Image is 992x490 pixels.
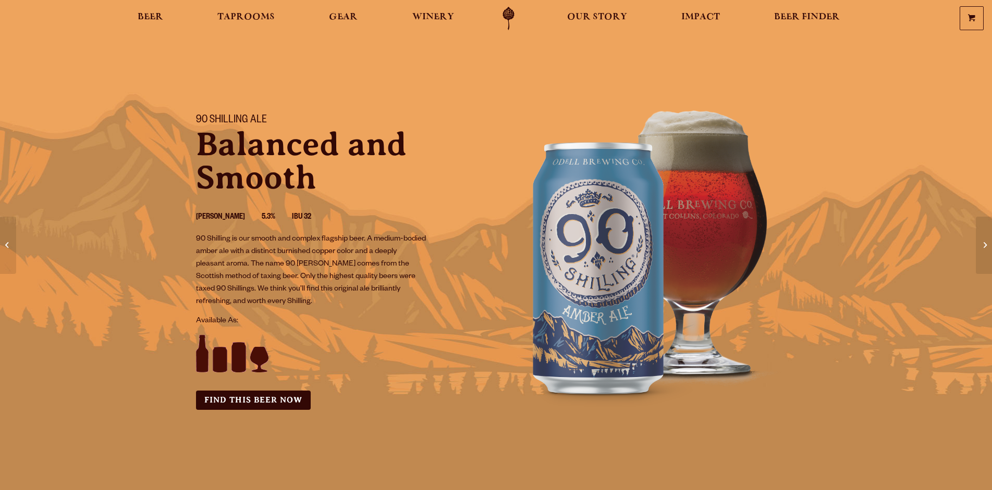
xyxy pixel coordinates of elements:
[675,7,727,30] a: Impact
[406,7,461,30] a: Winery
[196,233,426,308] p: 90 Shilling is our smooth and complex flagship beer. A medium-bodied amber ale with a distinct bu...
[329,13,358,21] span: Gear
[560,7,634,30] a: Our Story
[196,315,484,328] p: Available As:
[322,7,364,30] a: Gear
[489,7,528,30] a: Odell Home
[292,211,328,224] li: IBU 32
[196,114,484,128] h1: 90 Shilling Ale
[196,211,262,224] li: [PERSON_NAME]
[767,7,847,30] a: Beer Finder
[262,211,292,224] li: 5.3%
[774,13,840,21] span: Beer Finder
[567,13,627,21] span: Our Story
[131,7,170,30] a: Beer
[681,13,720,21] span: Impact
[217,13,275,21] span: Taprooms
[196,128,484,194] p: Balanced and Smooth
[412,13,454,21] span: Winery
[196,391,311,410] a: Find this Beer Now
[138,13,163,21] span: Beer
[211,7,281,30] a: Taprooms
